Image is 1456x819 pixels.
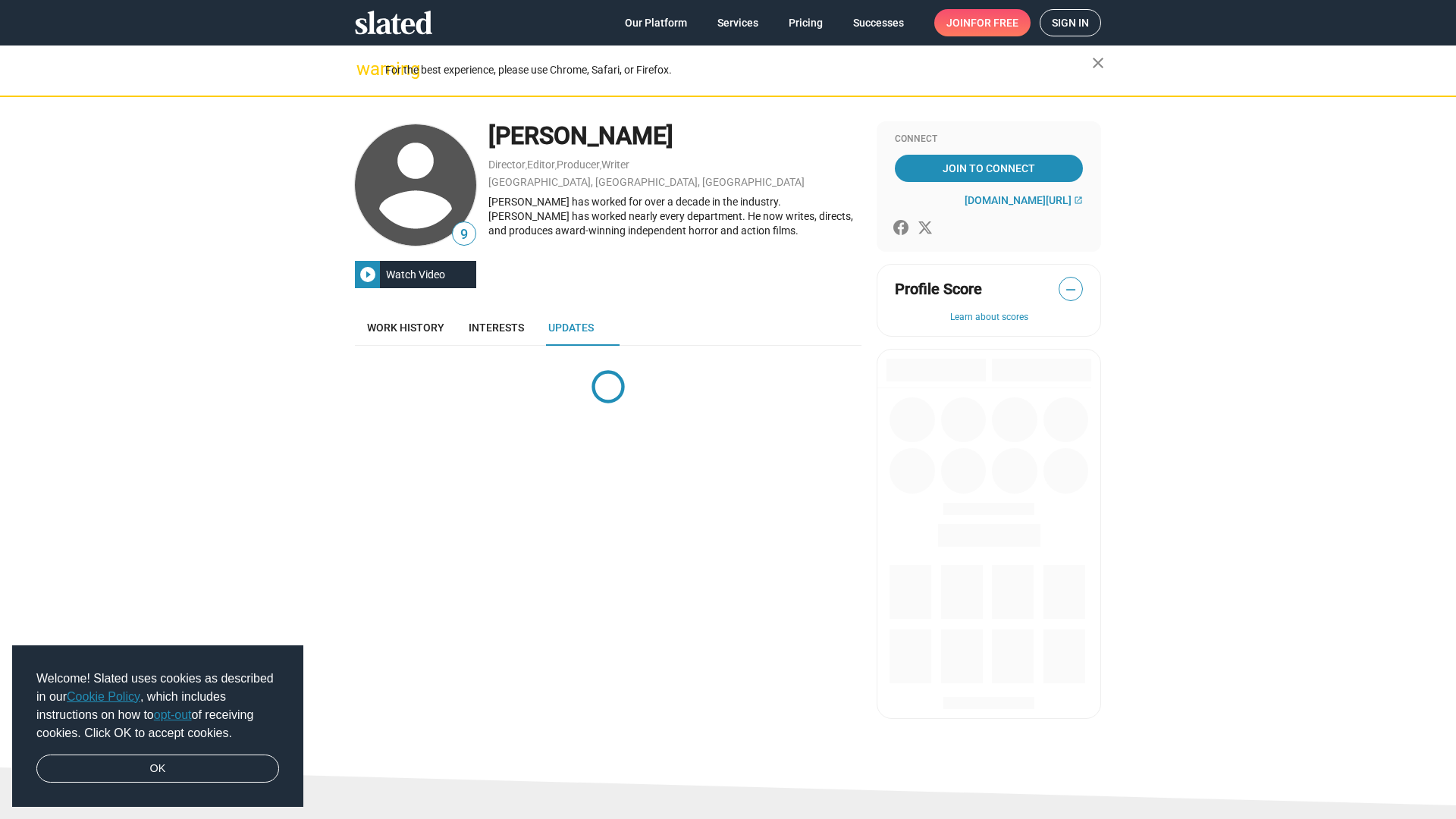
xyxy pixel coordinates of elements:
[557,158,600,171] a: Producer
[625,9,687,36] span: Our Platform
[946,9,1018,36] span: Join
[717,9,758,36] span: Services
[488,120,861,152] div: [PERSON_NAME]
[971,9,1018,36] span: for free
[1089,54,1107,72] mat-icon: close
[705,9,770,36] a: Services
[527,158,555,171] a: Editor
[1074,196,1083,205] mat-icon: open_in_new
[488,158,526,171] a: Director
[359,265,377,284] mat-icon: play_circle_filled
[536,309,606,346] a: Updates
[154,708,192,721] a: opt-out
[356,60,375,78] mat-icon: warning
[1052,10,1089,36] span: Sign in
[36,755,279,783] a: dismiss cookie message
[777,9,835,36] a: Pricing
[895,279,982,300] span: Profile Score
[380,261,451,288] div: Watch Video
[36,670,279,742] span: Welcome! Slated uses cookies as described in our , which includes instructions on how to of recei...
[488,176,805,188] a: [GEOGRAPHIC_DATA], [GEOGRAPHIC_DATA], [GEOGRAPHIC_DATA]
[898,155,1080,182] span: Join To Connect
[526,162,527,170] span: ,
[1059,280,1082,300] span: —
[469,322,524,334] span: Interests
[548,322,594,334] span: Updates
[601,158,629,171] a: Writer
[488,195,861,237] div: [PERSON_NAME] has worked for over a decade in the industry. [PERSON_NAME] has worked nearly every...
[789,9,823,36] span: Pricing
[965,194,1083,206] a: [DOMAIN_NAME][URL]
[934,9,1031,36] a: Joinfor free
[12,645,303,808] div: cookieconsent
[355,261,476,288] button: Watch Video
[457,309,536,346] a: Interests
[841,9,916,36] a: Successes
[895,312,1083,324] button: Learn about scores
[613,9,699,36] a: Our Platform
[600,162,601,170] span: ,
[1040,9,1101,36] a: Sign in
[385,60,1092,80] div: For the best experience, please use Chrome, Safari, or Firefox.
[895,133,1083,146] div: Connect
[355,309,457,346] a: Work history
[853,9,904,36] span: Successes
[965,194,1072,206] span: [DOMAIN_NAME][URL]
[367,322,444,334] span: Work history
[895,155,1083,182] a: Join To Connect
[453,224,475,245] span: 9
[67,690,140,703] a: Cookie Policy
[555,162,557,170] span: ,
